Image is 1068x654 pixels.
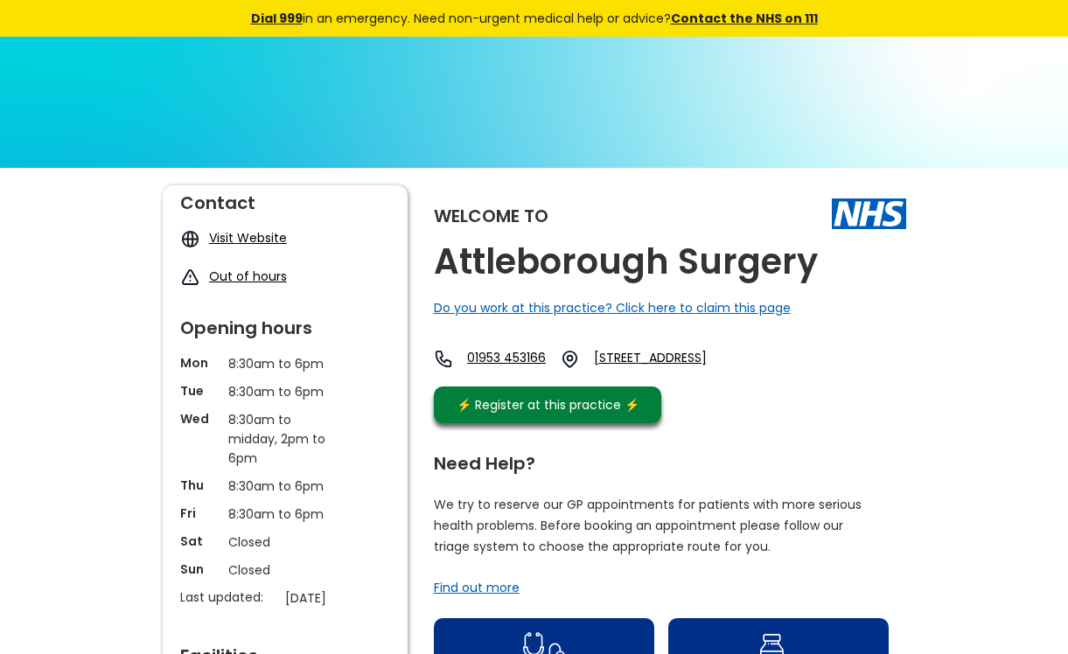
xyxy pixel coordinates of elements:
p: Thu [180,477,220,494]
div: ⚡️ Register at this practice ⚡️ [448,395,649,414]
a: ⚡️ Register at this practice ⚡️ [434,386,661,423]
a: Find out more [434,579,520,596]
a: Visit Website [209,229,287,247]
a: 01953 453166 [467,349,546,369]
p: Sun [180,560,220,578]
img: The NHS logo [832,198,906,228]
h2: Attleborough Surgery [434,242,818,282]
a: Do you work at this practice? Click here to claim this page [434,299,791,317]
p: Sat [180,532,220,550]
p: 8:30am to 6pm [228,477,342,496]
img: practice location icon [560,349,580,369]
p: Mon [180,354,220,372]
a: [STREET_ADDRESS] [594,349,751,369]
div: in an emergency. Need non-urgent medical help or advice? [132,9,937,28]
a: Dial 999 [251,10,303,27]
p: 8:30am to 6pm [228,382,342,401]
div: Opening hours [180,310,390,337]
img: telephone icon [434,349,454,369]
a: Out of hours [209,268,287,285]
p: 8:30am to 6pm [228,504,342,524]
p: Wed [180,410,220,428]
p: Closed [228,560,342,580]
img: globe icon [180,229,200,249]
p: [DATE] [285,588,399,608]
p: Last updated: [180,588,276,606]
img: exclamation icon [180,268,200,288]
div: Contact [180,185,390,212]
p: 8:30am to 6pm [228,354,342,373]
p: Closed [228,532,342,552]
p: We try to reserve our GP appointments for patients with more serious health problems. Before book... [434,494,862,557]
p: 8:30am to midday, 2pm to 6pm [228,410,342,468]
p: Fri [180,504,220,522]
div: Welcome to [434,207,548,225]
div: Need Help? [434,446,889,472]
p: Tue [180,382,220,400]
a: Contact the NHS on 111 [671,10,818,27]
